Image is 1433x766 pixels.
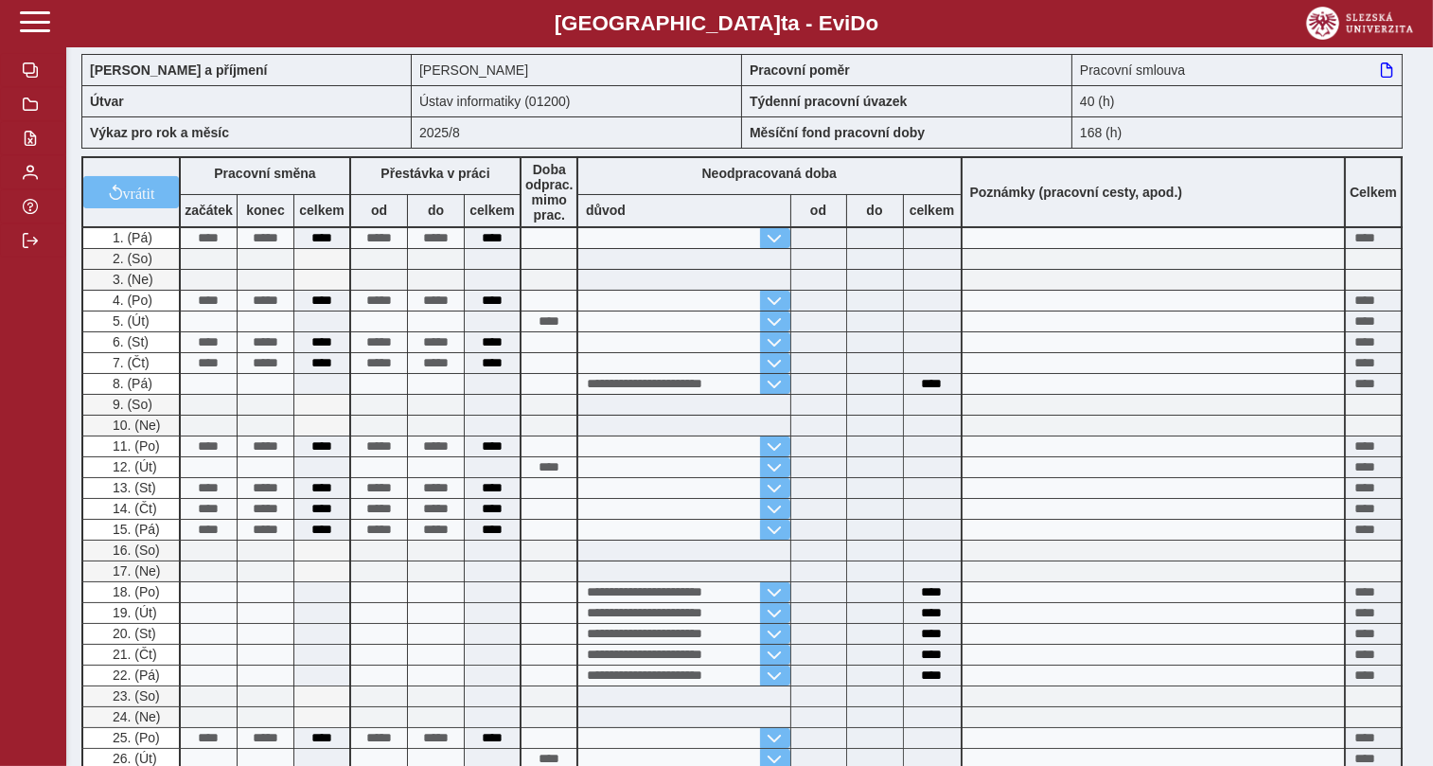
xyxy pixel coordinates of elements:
[90,94,124,109] b: Útvar
[57,11,1376,36] b: [GEOGRAPHIC_DATA] a - Evi
[109,355,150,370] span: 7. (Čt)
[109,647,157,662] span: 21. (Čt)
[181,203,237,218] b: začátek
[109,272,153,287] span: 3. (Ne)
[847,203,903,218] b: do
[109,584,160,599] span: 18. (Po)
[109,522,160,537] span: 15. (Pá)
[109,501,157,516] span: 14. (Čt)
[963,185,1191,200] b: Poznámky (pracovní cesty, apod.)
[781,11,787,35] span: t
[1072,85,1403,116] div: 40 (h)
[465,203,520,218] b: celkem
[109,563,161,579] span: 17. (Ne)
[109,459,157,474] span: 12. (Út)
[351,203,407,218] b: od
[109,751,157,766] span: 26. (Út)
[109,605,157,620] span: 19. (Út)
[109,709,161,724] span: 24. (Ne)
[90,62,267,78] b: [PERSON_NAME] a příjmení
[1072,54,1403,85] div: Pracovní smlouva
[109,626,156,641] span: 20. (St)
[904,203,961,218] b: celkem
[109,543,160,558] span: 16. (So)
[412,85,742,116] div: Ústav informatiky (01200)
[525,162,574,223] b: Doba odprac. mimo prac.
[109,313,150,329] span: 5. (Út)
[750,125,925,140] b: Měsíční fond pracovní doby
[850,11,865,35] span: D
[90,125,229,140] b: Výkaz pro rok a měsíc
[214,166,315,181] b: Pracovní směna
[123,185,155,200] span: vrátit
[109,230,152,245] span: 1. (Pá)
[1306,7,1413,40] img: logo_web_su.png
[412,54,742,85] div: [PERSON_NAME]
[750,62,850,78] b: Pracovní poměr
[109,293,152,308] span: 4. (Po)
[109,688,160,704] span: 23. (So)
[109,480,156,495] span: 13. (St)
[109,334,149,349] span: 6. (St)
[238,203,293,218] b: konec
[1350,185,1397,200] b: Celkem
[380,166,489,181] b: Přestávka v práci
[109,418,161,433] span: 10. (Ne)
[109,438,160,454] span: 11. (Po)
[109,730,160,745] span: 25. (Po)
[83,176,179,208] button: vrátit
[866,11,879,35] span: o
[1072,116,1403,149] div: 168 (h)
[408,203,464,218] b: do
[412,116,742,149] div: 2025/8
[109,397,152,412] span: 9. (So)
[586,203,626,218] b: důvod
[109,668,160,683] span: 22. (Pá)
[109,376,152,391] span: 8. (Pá)
[791,203,846,218] b: od
[750,94,908,109] b: Týdenní pracovní úvazek
[702,166,837,181] b: Neodpracovaná doba
[109,251,152,266] span: 2. (So)
[294,203,349,218] b: celkem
